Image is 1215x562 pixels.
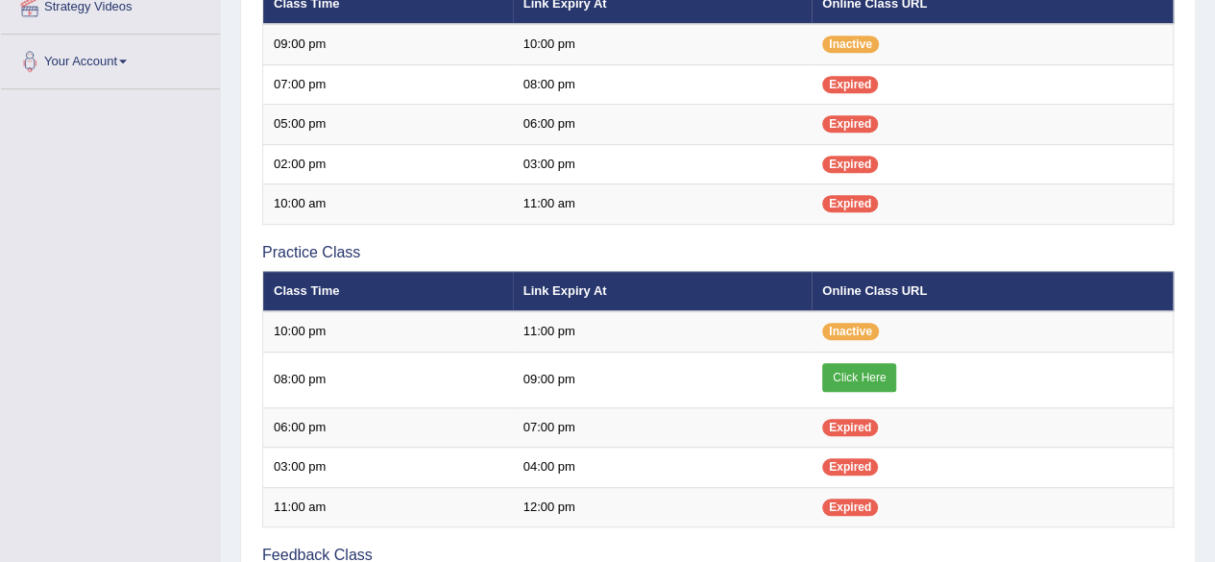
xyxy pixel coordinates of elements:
th: Link Expiry At [513,271,813,311]
span: Expired [822,156,878,173]
span: Expired [822,458,878,476]
td: 12:00 pm [513,487,813,527]
td: 11:00 am [513,184,813,225]
td: 09:00 pm [263,24,513,64]
td: 07:00 pm [263,64,513,105]
span: Expired [822,499,878,516]
td: 06:00 pm [263,407,513,448]
td: 03:00 pm [263,448,513,488]
span: Expired [822,115,878,133]
td: 11:00 am [263,487,513,527]
td: 07:00 pm [513,407,813,448]
span: Inactive [822,36,879,53]
td: 04:00 pm [513,448,813,488]
td: 06:00 pm [513,105,813,145]
span: Inactive [822,323,879,340]
span: Expired [822,195,878,212]
td: 10:00 pm [513,24,813,64]
td: 05:00 pm [263,105,513,145]
span: Expired [822,419,878,436]
span: Expired [822,76,878,93]
td: 10:00 am [263,184,513,225]
th: Class Time [263,271,513,311]
td: 03:00 pm [513,144,813,184]
td: 08:00 pm [263,352,513,407]
td: 10:00 pm [263,311,513,352]
td: 09:00 pm [513,352,813,407]
th: Online Class URL [812,271,1173,311]
a: Click Here [822,363,896,392]
a: Your Account [1,35,220,83]
td: 02:00 pm [263,144,513,184]
h3: Practice Class [262,244,1174,261]
td: 11:00 pm [513,311,813,352]
td: 08:00 pm [513,64,813,105]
